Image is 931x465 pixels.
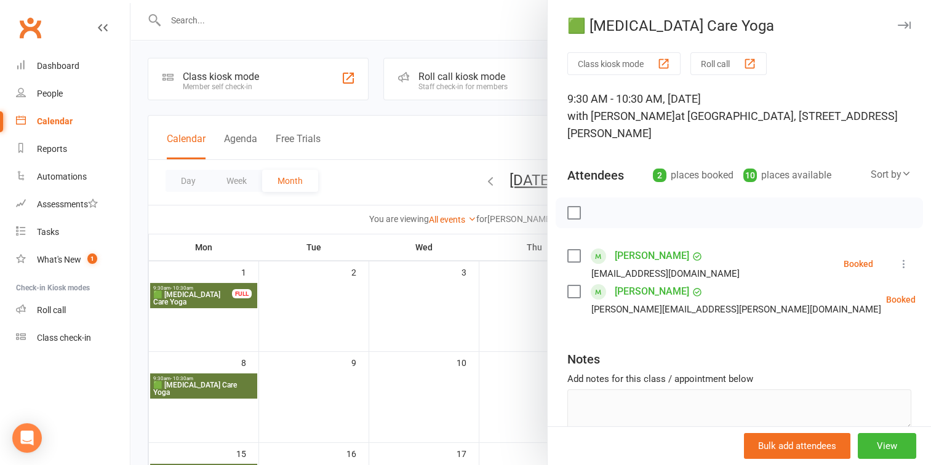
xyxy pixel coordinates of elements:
[16,80,130,108] a: People
[844,260,873,268] div: Booked
[37,305,66,315] div: Roll call
[16,218,130,246] a: Tasks
[567,109,675,122] span: with [PERSON_NAME]
[886,295,916,304] div: Booked
[16,135,130,163] a: Reports
[37,116,73,126] div: Calendar
[567,90,911,142] div: 9:30 AM - 10:30 AM, [DATE]
[16,191,130,218] a: Assessments
[37,89,63,98] div: People
[16,163,130,191] a: Automations
[615,246,689,266] a: [PERSON_NAME]
[16,296,130,324] a: Roll call
[37,255,81,264] div: What's New
[653,167,733,184] div: places booked
[12,423,42,453] div: Open Intercom Messenger
[16,52,130,80] a: Dashboard
[37,199,98,209] div: Assessments
[591,301,881,317] div: [PERSON_NAME][EMAIL_ADDRESS][PERSON_NAME][DOMAIN_NAME]
[567,351,600,368] div: Notes
[653,169,666,182] div: 2
[690,52,767,75] button: Roll call
[16,246,130,274] a: What's New1
[591,266,740,282] div: [EMAIL_ADDRESS][DOMAIN_NAME]
[858,433,916,459] button: View
[548,17,931,34] div: 🟩 [MEDICAL_DATA] Care Yoga
[744,433,850,459] button: Bulk add attendees
[871,167,911,183] div: Sort by
[567,372,911,386] div: Add notes for this class / appointment below
[615,282,689,301] a: [PERSON_NAME]
[567,52,681,75] button: Class kiosk mode
[37,144,67,154] div: Reports
[567,167,624,184] div: Attendees
[37,333,91,343] div: Class check-in
[37,227,59,237] div: Tasks
[37,61,79,71] div: Dashboard
[87,253,97,264] span: 1
[37,172,87,181] div: Automations
[15,12,46,43] a: Clubworx
[743,169,757,182] div: 10
[567,109,898,140] span: at [GEOGRAPHIC_DATA], [STREET_ADDRESS][PERSON_NAME]
[16,108,130,135] a: Calendar
[16,324,130,352] a: Class kiosk mode
[743,167,831,184] div: places available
